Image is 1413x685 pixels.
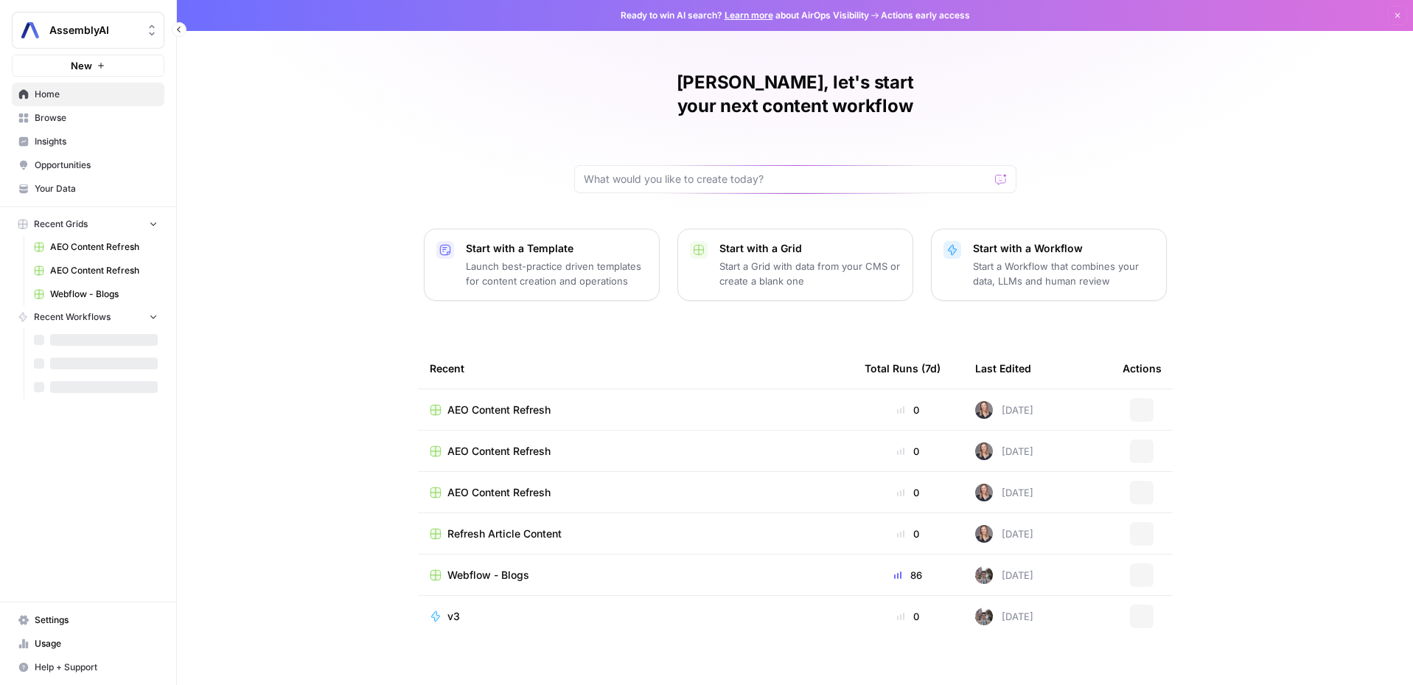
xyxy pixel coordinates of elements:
img: u13gwt194sd4qc1jrypxg1l0agas [975,401,993,419]
button: Recent Workflows [12,306,164,328]
div: Last Edited [975,348,1031,389]
p: Start a Workflow that combines your data, LLMs and human review [973,259,1154,288]
div: 0 [865,485,952,500]
span: AEO Content Refresh [50,264,158,277]
img: AssemblyAI Logo [17,17,43,44]
span: Insights [35,135,158,148]
a: Usage [12,632,164,656]
img: u13gwt194sd4qc1jrypxg1l0agas [975,442,993,460]
span: Browse [35,111,158,125]
span: Refresh Article Content [447,526,562,541]
div: [DATE] [975,401,1033,419]
a: AEO Content Refresh [27,259,164,282]
a: Your Data [12,177,164,201]
a: Browse [12,106,164,130]
span: Home [35,88,158,101]
a: AEO Content Refresh [430,403,841,417]
div: Recent [430,348,841,389]
a: AEO Content Refresh [27,235,164,259]
p: Launch best-practice driven templates for content creation and operations [466,259,647,288]
div: 0 [865,444,952,459]
img: u13gwt194sd4qc1jrypxg1l0agas [975,525,993,543]
div: [DATE] [975,442,1033,460]
span: Settings [35,613,158,627]
a: Webflow - Blogs [27,282,164,306]
p: Start with a Workflow [973,241,1154,256]
span: AEO Content Refresh [447,485,551,500]
img: a2mlt6f1nb2jhzcjxsuraj5rj4vi [975,608,993,625]
a: Home [12,83,164,106]
span: Recent Grids [34,218,88,231]
span: Ready to win AI search? about AirOps Visibility [621,9,869,22]
a: Insights [12,130,164,153]
span: Webflow - Blogs [447,568,529,583]
p: Start with a Template [466,241,647,256]
span: Help + Support [35,661,158,674]
p: Start a Grid with data from your CMS or create a blank one [719,259,901,288]
a: Settings [12,608,164,632]
p: Start with a Grid [719,241,901,256]
button: Start with a TemplateLaunch best-practice driven templates for content creation and operations [424,229,660,301]
a: Learn more [725,10,773,21]
span: Opportunities [35,159,158,172]
button: Help + Support [12,656,164,679]
span: AssemblyAI [49,23,139,38]
div: 0 [865,403,952,417]
span: Your Data [35,182,158,195]
a: AEO Content Refresh [430,485,841,500]
a: Opportunities [12,153,164,177]
span: AEO Content Refresh [447,403,551,417]
div: [DATE] [975,525,1033,543]
a: v3 [430,609,841,624]
button: Start with a GridStart a Grid with data from your CMS or create a blank one [677,229,913,301]
h1: [PERSON_NAME], let's start your next content workflow [574,71,1016,118]
div: [DATE] [975,566,1033,584]
img: u13gwt194sd4qc1jrypxg1l0agas [975,484,993,501]
span: Actions early access [881,9,970,22]
button: New [12,55,164,77]
div: Actions [1123,348,1162,389]
div: [DATE] [975,484,1033,501]
input: What would you like to create today? [584,172,989,187]
button: Workspace: AssemblyAI [12,12,164,49]
div: 86 [865,568,952,583]
span: New [71,58,92,73]
button: Start with a WorkflowStart a Workflow that combines your data, LLMs and human review [931,229,1167,301]
span: AEO Content Refresh [50,240,158,254]
img: a2mlt6f1nb2jhzcjxsuraj5rj4vi [975,566,993,584]
a: AEO Content Refresh [430,444,841,459]
span: Recent Workflows [34,310,111,324]
a: Webflow - Blogs [430,568,841,583]
span: Usage [35,637,158,650]
span: v3 [447,609,460,624]
a: Refresh Article Content [430,526,841,541]
div: 0 [865,526,952,541]
span: Webflow - Blogs [50,288,158,301]
div: [DATE] [975,608,1033,625]
div: 0 [865,609,952,624]
span: AEO Content Refresh [447,444,551,459]
div: Total Runs (7d) [865,348,941,389]
button: Recent Grids [12,213,164,235]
